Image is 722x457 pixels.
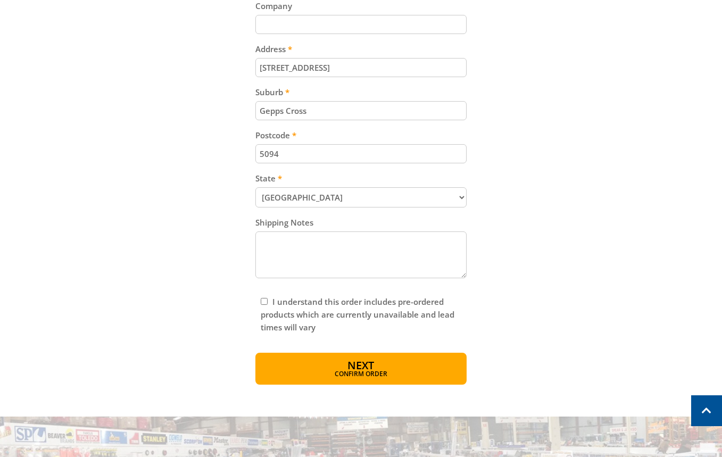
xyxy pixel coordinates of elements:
[255,144,467,163] input: Please enter your postcode.
[255,187,467,207] select: Please select your state.
[255,129,467,142] label: Postcode
[261,296,454,333] label: I understand this order includes pre-ordered products which are currently unavailable and lead ti...
[255,43,467,55] label: Address
[255,86,467,98] label: Suburb
[278,371,444,377] span: Confirm order
[261,298,268,305] input: Please read and complete.
[255,58,467,77] input: Please enter your address.
[255,216,467,229] label: Shipping Notes
[255,353,467,385] button: Next Confirm order
[255,101,467,120] input: Please enter your suburb.
[255,172,467,185] label: State
[347,358,374,372] span: Next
